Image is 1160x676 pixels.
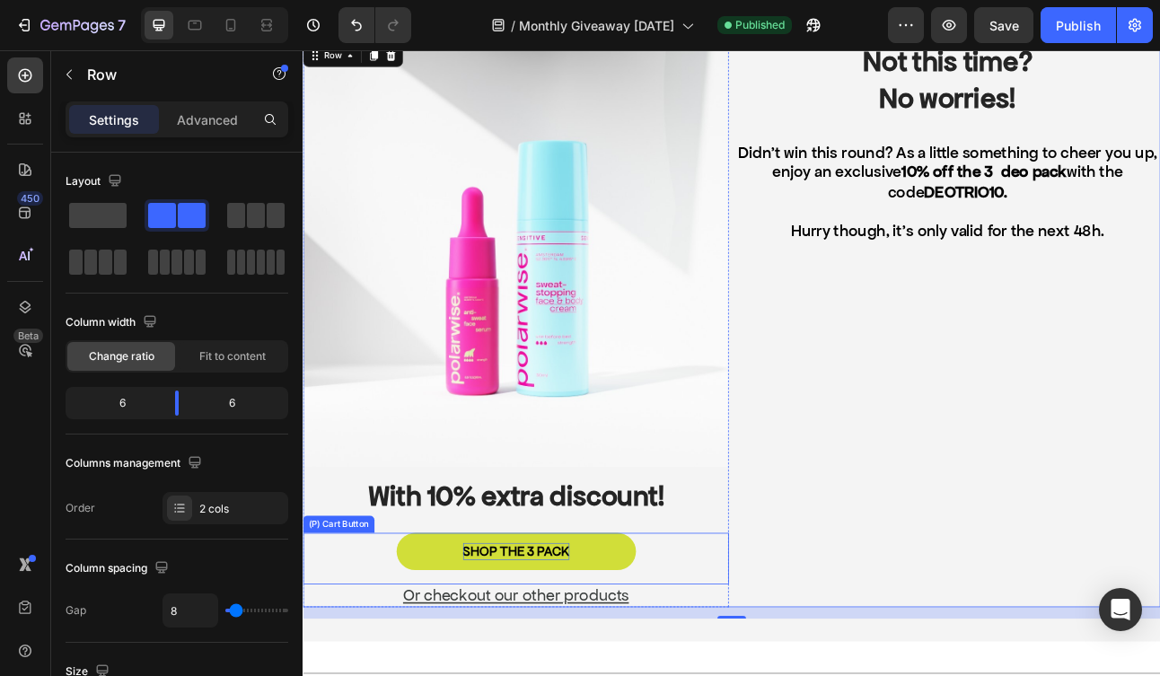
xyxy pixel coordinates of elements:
[69,391,161,416] div: 6
[66,500,95,516] div: Order
[163,594,217,627] input: Auto
[199,501,284,517] div: 2 cols
[781,165,885,189] strong: DEOTRIO10.
[4,587,86,603] div: (P) Cart Button
[66,602,86,619] div: Gap
[66,557,172,581] div: Column spacing
[544,215,1076,240] p: Hurry though, it’s only valid for the next 48h.
[66,311,161,335] div: Column width
[1056,16,1101,35] div: Publish
[974,7,1033,43] button: Save
[544,116,1076,190] p: Didn’t win this round? As a little something to cheer you up, enjoy an exclusive with the code
[7,7,134,43] button: 7
[519,16,674,35] span: Monthly Giveaway [DATE]
[87,64,240,85] p: Row
[13,329,43,343] div: Beta
[338,7,411,43] div: Undo/Redo
[201,619,335,641] div: SHOP THE 3 PACK
[193,391,285,416] div: 6
[1041,7,1116,43] button: Publish
[89,348,154,364] span: Change ratio
[735,17,785,33] span: Published
[118,14,126,36] p: 7
[89,110,139,129] p: Settings
[17,191,43,206] div: 450
[1099,588,1142,631] div: Open Intercom Messenger
[66,170,126,194] div: Layout
[199,348,266,364] span: Fit to content
[511,16,515,35] span: /
[118,606,418,654] button: SHOP THE 3 PACK
[752,140,960,164] strong: 10% off the 3 deo pack
[989,18,1019,33] span: Save
[177,110,238,129] p: Advanced
[303,50,1160,676] iframe: Design area
[66,452,206,476] div: Columns management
